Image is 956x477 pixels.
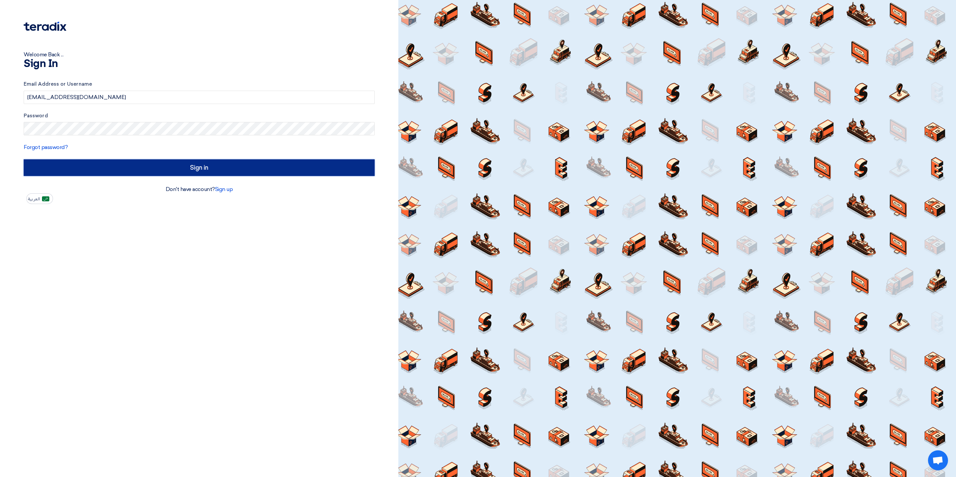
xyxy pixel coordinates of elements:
button: العربية [26,193,53,204]
div: Don't have account? [24,185,375,193]
input: Sign in [24,159,375,176]
img: ar-AR.png [42,196,49,201]
span: العربية [28,197,40,201]
input: Enter your business email or username [24,91,375,104]
img: Teradix logo [24,22,66,31]
a: Forgot password? [24,144,68,150]
h1: Sign In [24,59,375,69]
div: Welcome Back ... [24,51,375,59]
a: Sign up [215,186,233,192]
a: Open chat [928,450,948,470]
label: Email Address or Username [24,80,375,88]
label: Password [24,112,375,120]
